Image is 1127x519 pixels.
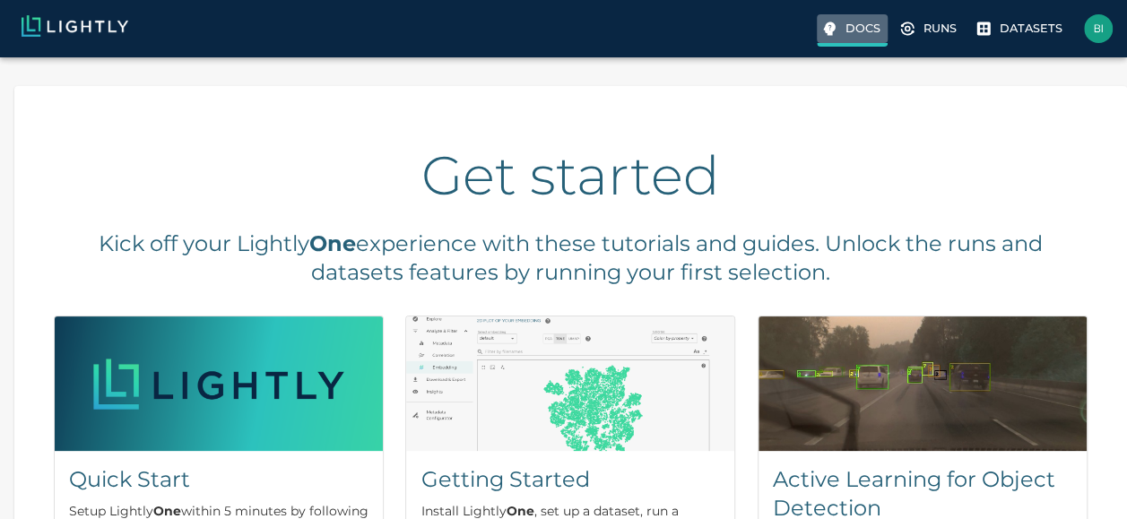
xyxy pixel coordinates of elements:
h5: Getting Started [420,465,720,494]
p: Docs [845,20,880,37]
b: One [506,503,533,519]
p: Datasets [1000,20,1062,37]
label: billu.reporter.kaltak@gmail.com [1077,9,1120,48]
h2: Get started [50,143,1091,208]
h5: Kick off your Lightly experience with these tutorials and guides. Unlock the runs and datasets fe... [50,229,1091,287]
a: Please complete one of our getting started guides to active the full UI [895,14,964,43]
img: Active Learning for Object Detection [759,316,1087,451]
p: Runs [923,20,957,37]
img: billu.reporter.kaltak@gmail.com [1084,14,1113,43]
b: One [309,230,356,256]
b: One [153,503,181,519]
h5: Quick Start [69,465,368,494]
label: Docs [817,14,888,47]
a: Please complete one of our getting started guides to active the full UI [971,14,1070,43]
a: Docs [817,14,888,43]
img: Quick Start [55,316,383,451]
img: Lightly [22,15,128,37]
img: Getting Started [406,316,734,451]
